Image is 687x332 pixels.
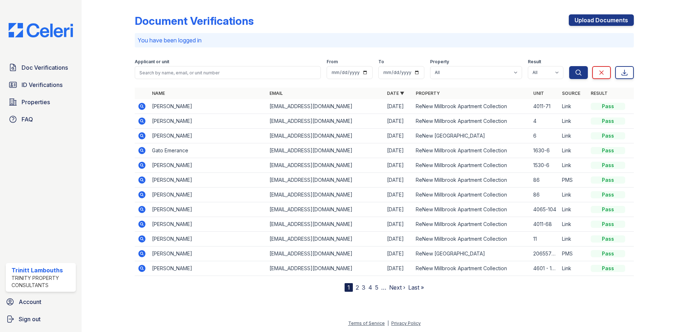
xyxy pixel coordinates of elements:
td: [DATE] [384,246,413,261]
td: [EMAIL_ADDRESS][DOMAIN_NAME] [267,232,384,246]
td: [EMAIL_ADDRESS][DOMAIN_NAME] [267,246,384,261]
a: Privacy Policy [391,321,421,326]
a: Property [416,91,440,96]
td: Gato Emerance [149,143,267,158]
td: ReNew Millbrook Apartment Collection [413,158,530,173]
a: Result [591,91,608,96]
td: Link [559,143,588,158]
td: 86 [530,188,559,202]
div: Pass [591,103,625,110]
span: FAQ [22,115,33,124]
td: [PERSON_NAME] [149,158,267,173]
td: [PERSON_NAME] [149,202,267,217]
td: [EMAIL_ADDRESS][DOMAIN_NAME] [267,143,384,158]
a: Name [152,91,165,96]
a: Last » [408,284,424,291]
td: ReNew Millbrook Apartment Collection [413,217,530,232]
a: Next › [389,284,405,291]
td: [PERSON_NAME] [149,188,267,202]
td: [PERSON_NAME] [149,129,267,143]
iframe: chat widget [657,303,680,325]
td: ReNew Millbrook Apartment Collection [413,202,530,217]
td: Link [559,232,588,246]
td: [PERSON_NAME] [149,217,267,232]
td: 1530-6 [530,158,559,173]
td: ReNew Millbrook Apartment Collection [413,143,530,158]
td: 4011-71 [530,99,559,114]
div: Pass [591,265,625,272]
a: Sign out [3,312,79,326]
td: 6 [530,129,559,143]
td: 4 [530,114,559,129]
a: 5 [375,284,378,291]
a: 4 [368,284,372,291]
td: [EMAIL_ADDRESS][DOMAIN_NAME] [267,99,384,114]
p: You have been logged in [138,36,631,45]
td: [PERSON_NAME] [149,246,267,261]
a: ID Verifications [6,78,76,92]
td: Link [559,202,588,217]
td: [PERSON_NAME] [149,99,267,114]
td: [DATE] [384,261,413,276]
div: Pass [591,147,625,154]
td: Link [559,129,588,143]
div: Pass [591,191,625,198]
td: [DATE] [384,158,413,173]
a: Doc Verifications [6,60,76,75]
div: Document Verifications [135,14,254,27]
div: Pass [591,206,625,213]
td: Link [559,99,588,114]
a: Terms of Service [348,321,385,326]
a: Properties [6,95,76,109]
label: Property [430,59,449,65]
td: PMS [559,173,588,188]
td: [DATE] [384,188,413,202]
td: ReNew Millbrook Apartment Collection [413,261,530,276]
a: Email [269,91,283,96]
td: 20655736 [530,246,559,261]
label: From [327,59,338,65]
span: Sign out [19,315,41,323]
td: ReNew [GEOGRAPHIC_DATA] [413,129,530,143]
td: 4065-104 [530,202,559,217]
div: Pass [591,132,625,139]
span: Doc Verifications [22,63,68,72]
td: [EMAIL_ADDRESS][DOMAIN_NAME] [267,114,384,129]
td: [DATE] [384,173,413,188]
td: [DATE] [384,217,413,232]
td: [EMAIL_ADDRESS][DOMAIN_NAME] [267,202,384,217]
div: Pass [591,162,625,169]
td: 11 [530,232,559,246]
td: ReNew Millbrook Apartment Collection [413,173,530,188]
div: Pass [591,117,625,125]
td: [PERSON_NAME] [149,114,267,129]
td: [EMAIL_ADDRESS][DOMAIN_NAME] [267,261,384,276]
td: Link [559,158,588,173]
label: Applicant or unit [135,59,169,65]
td: Link [559,217,588,232]
a: Upload Documents [569,14,634,26]
td: Link [559,261,588,276]
div: Trinitt Lambouths [11,266,73,275]
td: [PERSON_NAME] [149,232,267,246]
td: [DATE] [384,232,413,246]
div: Pass [591,176,625,184]
a: 2 [356,284,359,291]
td: [DATE] [384,143,413,158]
label: To [378,59,384,65]
a: Account [3,295,79,309]
span: ID Verifications [22,80,63,89]
td: [PERSON_NAME] [149,173,267,188]
td: ReNew Millbrook Apartment Collection [413,188,530,202]
td: [PERSON_NAME] [149,261,267,276]
td: [EMAIL_ADDRESS][DOMAIN_NAME] [267,188,384,202]
td: ReNew Millbrook Apartment Collection [413,114,530,129]
td: ReNew Millbrook Apartment Collection [413,232,530,246]
td: Link [559,188,588,202]
td: PMS [559,246,588,261]
span: Account [19,298,41,306]
span: Properties [22,98,50,106]
div: Pass [591,250,625,257]
a: FAQ [6,112,76,126]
